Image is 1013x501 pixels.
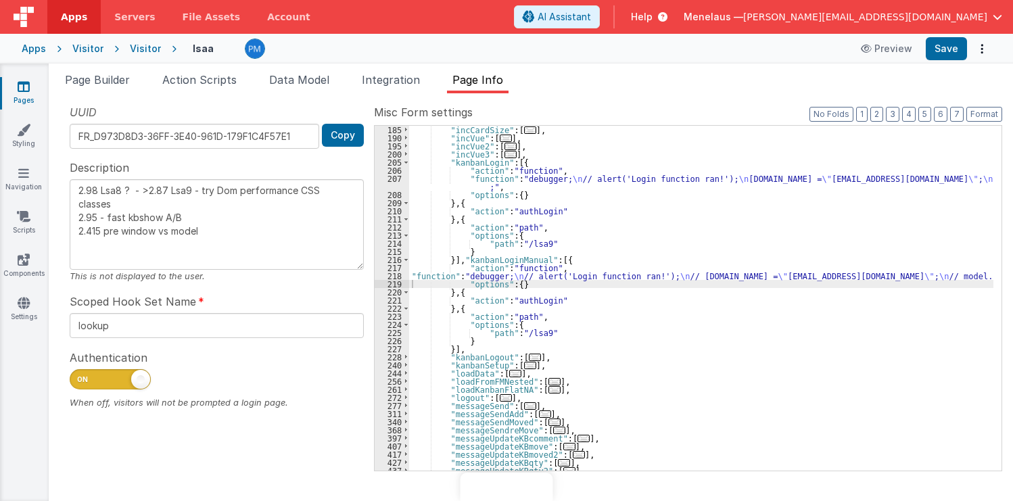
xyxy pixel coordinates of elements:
div: 225 [375,329,409,337]
div: 224 [375,320,409,329]
span: Integration [362,73,420,87]
div: 340 [375,418,409,426]
div: 205 [375,158,409,166]
div: 223 [375,312,409,320]
div: 227 [375,345,409,353]
button: Options [972,39,991,58]
span: Misc Form settings [374,104,473,120]
div: 368 [375,426,409,434]
div: 208 [375,191,409,199]
span: ... [529,354,541,361]
span: ... [524,126,536,134]
div: 215 [375,247,409,256]
button: 7 [950,107,964,122]
div: 277 [375,402,409,410]
span: Action Scripts [162,73,237,87]
div: 195 [375,142,409,150]
span: ... [553,427,565,434]
div: 311 [375,410,409,418]
span: Scoped Hook Set Name [70,293,196,310]
div: 220 [375,288,409,296]
span: ... [563,467,575,475]
span: ... [548,419,561,426]
button: Format [966,107,1002,122]
span: ... [509,370,521,377]
span: ... [504,151,517,158]
div: 200 [375,150,409,158]
span: UUID [70,104,97,120]
button: 3 [886,107,899,122]
button: AI Assistant [514,5,600,28]
button: 5 [918,107,931,122]
div: 185 [375,126,409,134]
button: 1 [856,107,868,122]
div: 261 [375,385,409,393]
div: 228 [375,353,409,361]
img: a12ed5ba5769bda9d2665f51d2850528 [245,39,264,58]
span: Apps [61,10,87,24]
div: 272 [375,393,409,402]
div: 219 [375,280,409,288]
div: 217 [375,264,409,272]
div: 240 [375,361,409,369]
span: Data Model [269,73,329,87]
button: Preview [853,38,920,59]
span: AI Assistant [538,10,591,24]
div: Apps [22,42,46,55]
button: 4 [902,107,916,122]
div: 213 [375,231,409,239]
span: ... [548,386,561,393]
span: Help [631,10,653,24]
div: 222 [375,304,409,312]
div: 206 [375,166,409,174]
div: 190 [375,134,409,142]
div: 221 [375,296,409,304]
button: Copy [322,124,364,147]
div: 407 [375,442,409,450]
button: 6 [934,107,947,122]
span: Page Info [452,73,503,87]
span: ... [578,435,590,442]
span: ... [573,451,585,458]
div: 244 [375,369,409,377]
span: File Assets [183,10,241,24]
div: This is not displayed to the user. [70,270,364,283]
div: 216 [375,256,409,264]
div: 226 [375,337,409,345]
span: Page Builder [65,73,130,87]
div: 209 [375,199,409,207]
span: [PERSON_NAME][EMAIL_ADDRESS][DOMAIN_NAME] [743,10,987,24]
div: 214 [375,239,409,247]
span: Description [70,160,129,176]
button: Save [926,37,967,60]
button: 2 [870,107,883,122]
div: 218 [375,272,409,280]
div: 397 [375,434,409,442]
div: 212 [375,223,409,231]
span: ... [500,394,512,402]
span: ... [524,362,536,369]
span: ... [500,135,512,142]
span: ... [524,402,536,410]
span: ... [563,443,575,450]
span: ... [558,459,570,467]
span: Menelaus — [684,10,743,24]
span: ... [539,410,551,418]
button: Menelaus — [PERSON_NAME][EMAIL_ADDRESS][DOMAIN_NAME] [684,10,1002,24]
div: 417 [375,450,409,458]
div: 211 [375,215,409,223]
span: ... [548,378,561,385]
div: When off, visitors will not be prompted a login page. [70,396,364,409]
div: Visitor [130,42,161,55]
span: Authentication [70,350,147,366]
iframe: Marker.io feedback button [461,473,553,501]
div: 437 [375,467,409,475]
div: Visitor [72,42,103,55]
span: ... [504,143,517,150]
div: 256 [375,377,409,385]
h4: lsaa [193,43,214,53]
div: 207 [375,174,409,191]
button: No Folds [809,107,853,122]
div: 210 [375,207,409,215]
span: Servers [114,10,155,24]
